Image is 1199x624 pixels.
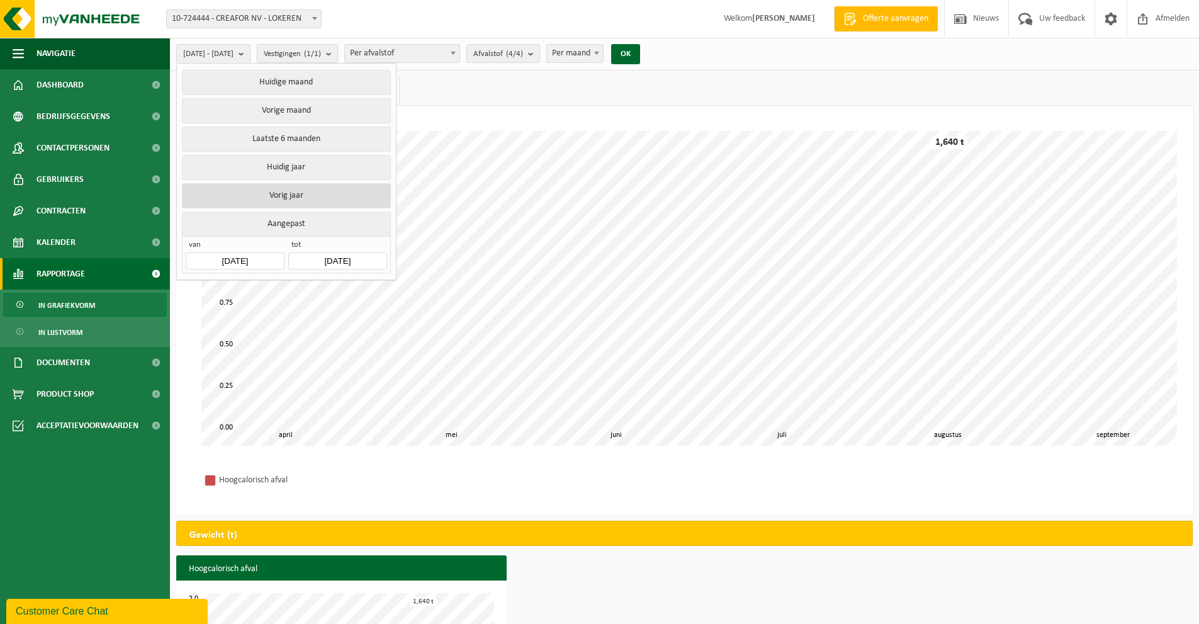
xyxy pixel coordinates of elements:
[37,258,85,290] span: Rapportage
[547,45,603,62] span: Per maand
[834,6,938,31] a: Offerte aanvragen
[410,597,437,606] div: 1,640 t
[176,44,250,63] button: [DATE] - [DATE]
[304,50,321,58] count: (1/1)
[932,136,967,149] div: 1,640 t
[38,293,95,317] span: In grafiekvorm
[546,44,604,63] span: Per maand
[344,44,460,63] span: Per afvalstof
[288,240,386,252] span: tot
[37,227,76,258] span: Kalender
[182,98,390,123] button: Vorige maand
[506,50,523,58] count: (4/4)
[219,472,383,488] div: Hoogcalorisch afval
[345,45,459,62] span: Per afvalstof
[182,155,390,180] button: Huidig jaar
[37,164,84,195] span: Gebruikers
[37,378,94,410] span: Product Shop
[752,14,815,23] strong: [PERSON_NAME]
[38,321,82,344] span: In lijstvorm
[37,410,138,441] span: Acceptatievoorwaarden
[3,293,167,317] a: In grafiekvorm
[167,10,321,28] span: 10-724444 - CREAFOR NV - LOKEREN
[166,9,322,28] span: 10-724444 - CREAFOR NV - LOKEREN
[37,195,86,227] span: Contracten
[182,127,390,152] button: Laatste 6 maanden
[37,38,76,69] span: Navigatie
[466,44,540,63] button: Afvalstof(4/4)
[182,212,390,236] button: Aangepast
[182,70,390,95] button: Huidige maand
[6,596,210,624] iframe: chat widget
[3,320,167,344] a: In lijstvorm
[860,13,932,25] span: Offerte aanvragen
[177,521,250,549] h2: Gewicht (t)
[264,45,321,64] span: Vestigingen
[186,240,284,252] span: van
[37,347,90,378] span: Documenten
[176,555,507,583] h3: Hoogcalorisch afval
[37,101,110,132] span: Bedrijfsgegevens
[611,44,640,64] button: OK
[37,69,84,101] span: Dashboard
[183,45,234,64] span: [DATE] - [DATE]
[37,132,110,164] span: Contactpersonen
[473,45,523,64] span: Afvalstof
[257,44,338,63] button: Vestigingen(1/1)
[182,183,390,208] button: Vorig jaar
